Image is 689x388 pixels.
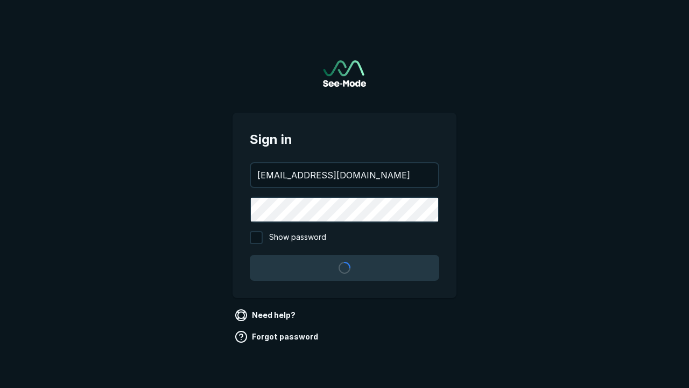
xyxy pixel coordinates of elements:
img: See-Mode Logo [323,60,366,87]
a: Go to sign in [323,60,366,87]
a: Need help? [233,307,300,324]
input: your@email.com [251,163,438,187]
span: Show password [269,231,326,244]
span: Sign in [250,130,439,149]
a: Forgot password [233,328,322,345]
